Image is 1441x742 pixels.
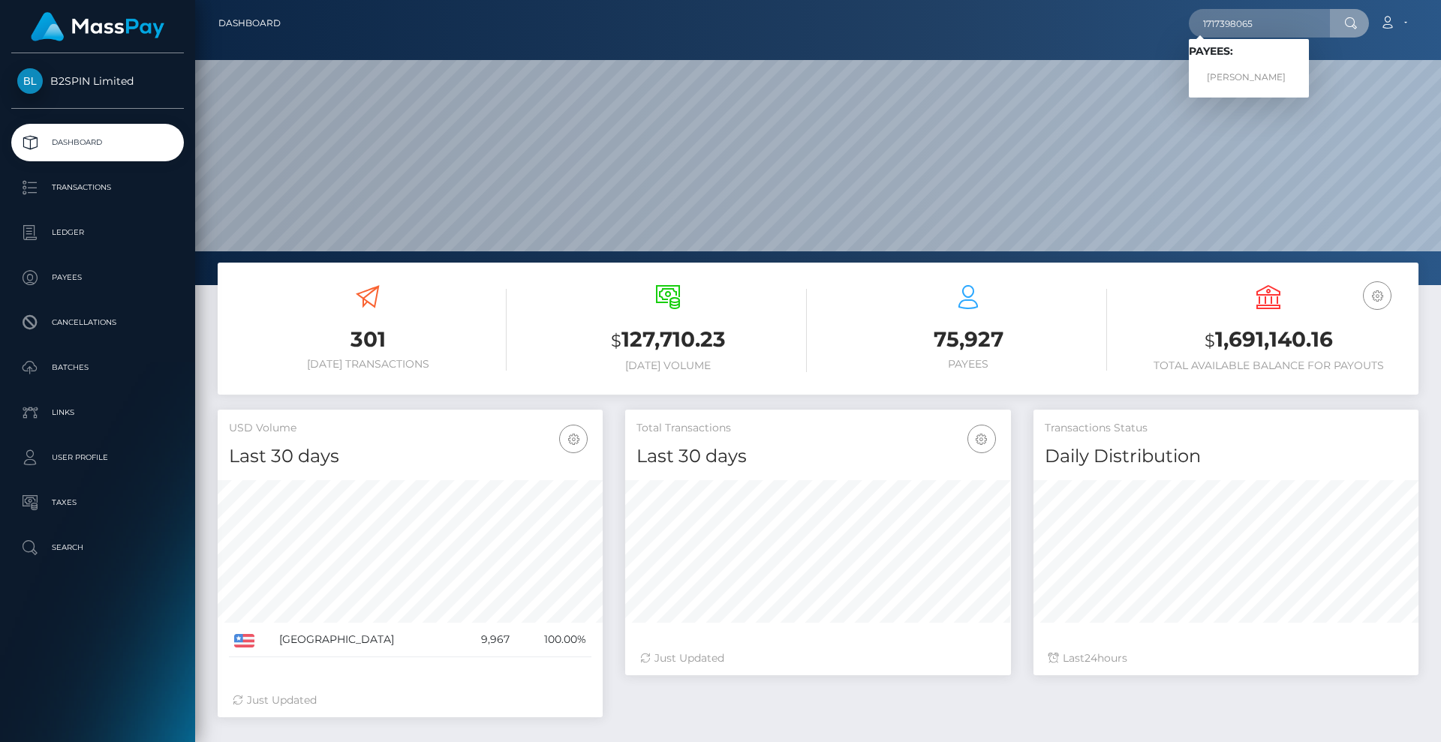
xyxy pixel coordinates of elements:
[229,443,591,470] h4: Last 30 days
[1189,9,1330,38] input: Search...
[274,623,458,657] td: [GEOGRAPHIC_DATA]
[17,536,178,559] p: Search
[458,623,515,657] td: 9,967
[17,221,178,244] p: Ledger
[11,214,184,251] a: Ledger
[233,692,588,708] div: Just Updated
[611,330,621,351] small: $
[829,325,1107,354] h3: 75,927
[636,443,999,470] h4: Last 30 days
[529,325,807,356] h3: 127,710.23
[11,304,184,341] a: Cancellations
[11,394,184,431] a: Links
[11,349,184,386] a: Batches
[1045,443,1407,470] h4: Daily Distribution
[17,491,178,514] p: Taxes
[229,325,507,354] h3: 301
[229,358,507,371] h6: [DATE] Transactions
[229,421,591,436] h5: USD Volume
[11,124,184,161] a: Dashboard
[1130,359,1407,372] h6: Total Available Balance for Payouts
[17,311,178,334] p: Cancellations
[17,131,178,154] p: Dashboard
[234,634,254,647] img: US.png
[829,358,1107,371] h6: Payees
[17,446,178,469] p: User Profile
[11,529,184,566] a: Search
[515,623,592,657] td: 100.00%
[17,68,43,94] img: B2SPIN Limited
[11,74,184,88] span: B2SPIN Limited
[218,8,281,39] a: Dashboard
[640,650,995,666] div: Just Updated
[11,169,184,206] a: Transactions
[1048,650,1403,666] div: Last hours
[11,484,184,521] a: Taxes
[17,401,178,424] p: Links
[529,359,807,372] h6: [DATE] Volume
[1130,325,1407,356] h3: 1,691,140.16
[17,356,178,379] p: Batches
[11,259,184,296] a: Payees
[17,176,178,199] p: Transactions
[31,12,164,41] img: MassPay Logo
[11,439,184,476] a: User Profile
[17,266,178,289] p: Payees
[1045,421,1407,436] h5: Transactions Status
[1085,651,1097,665] span: 24
[636,421,999,436] h5: Total Transactions
[1205,330,1215,351] small: $
[1189,64,1309,92] a: [PERSON_NAME]
[1189,45,1309,58] h6: Payees:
